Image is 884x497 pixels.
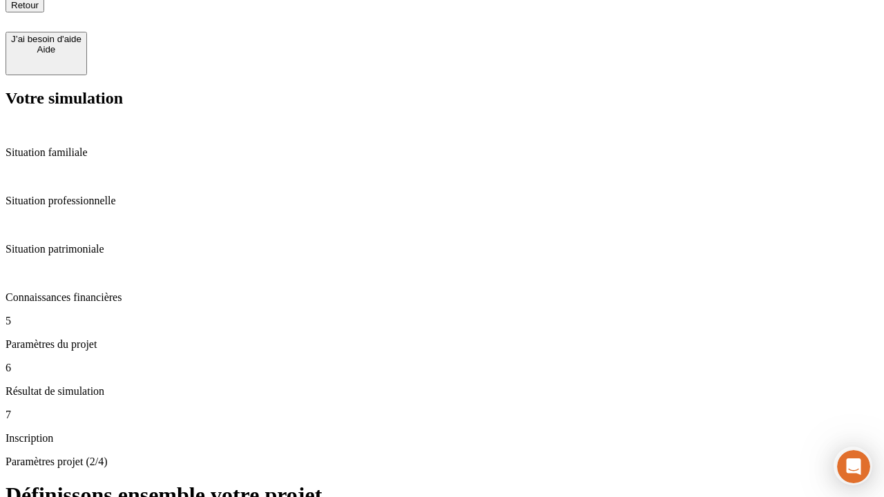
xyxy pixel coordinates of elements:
[834,447,872,485] iframe: Intercom live chat discovery launcher
[6,146,878,159] p: Situation familiale
[6,456,878,468] p: Paramètres projet (2/4)
[6,195,878,207] p: Situation professionnelle
[6,291,878,304] p: Connaissances financières
[6,32,87,75] button: J’ai besoin d'aideAide
[6,315,878,327] p: 5
[837,450,870,483] iframe: Intercom live chat
[6,89,878,108] h2: Votre simulation
[6,385,878,398] p: Résultat de simulation
[6,243,878,255] p: Situation patrimoniale
[6,338,878,351] p: Paramètres du projet
[11,34,81,44] div: J’ai besoin d'aide
[6,432,878,445] p: Inscription
[11,44,81,55] div: Aide
[6,409,878,421] p: 7
[6,362,878,374] p: 6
